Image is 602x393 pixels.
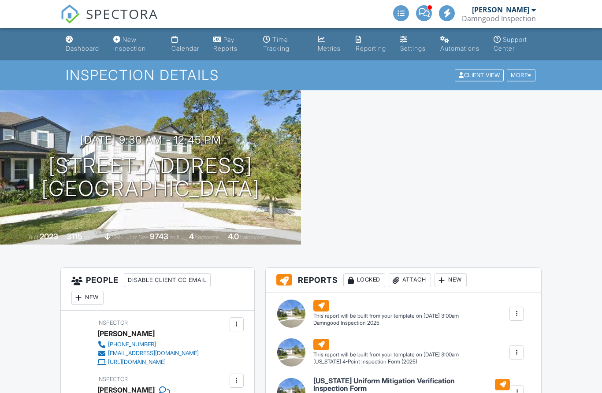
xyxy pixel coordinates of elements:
[97,340,199,349] a: [PHONE_NUMBER]
[400,44,426,52] div: Settings
[397,32,430,57] a: Settings
[171,44,199,52] div: Calendar
[343,273,385,287] div: Locked
[356,44,386,52] div: Reporting
[494,36,527,52] div: Support Center
[437,32,483,57] a: Automations (Advanced)
[213,36,238,52] div: Pay Reports
[97,376,128,382] span: Inspector
[240,234,265,241] span: bathrooms
[40,232,58,241] div: 2023
[228,232,239,241] div: 4.0
[440,44,479,52] div: Automations
[41,154,260,201] h1: [STREET_ADDRESS] [GEOGRAPHIC_DATA]
[462,14,536,23] div: Damngood Inspection
[389,273,431,287] div: Attach
[97,319,128,326] span: Inspector
[86,4,158,23] span: SPECTORA
[313,358,459,366] div: [US_STATE] 4-Point Inspection Form (2025)
[29,234,38,241] span: Built
[84,234,96,241] span: sq. ft.
[113,36,146,52] div: New Inspection
[263,36,290,52] div: Time Tracking
[61,268,254,311] h3: People
[110,32,161,57] a: New Inspection
[80,134,221,146] h3: [DATE] 9:30 am - 12:45 pm
[472,5,529,14] div: [PERSON_NAME]
[97,327,155,340] div: [PERSON_NAME]
[490,32,540,57] a: Support Center
[108,341,156,348] div: [PHONE_NUMBER]
[108,359,166,366] div: [URL][DOMAIN_NAME]
[124,273,211,287] div: Disable Client CC Email
[97,358,199,367] a: [URL][DOMAIN_NAME]
[66,44,99,52] div: Dashboard
[60,12,158,30] a: SPECTORA
[260,32,307,57] a: Time Tracking
[60,4,80,24] img: The Best Home Inspection Software - Spectora
[108,350,199,357] div: [EMAIL_ADDRESS][DOMAIN_NAME]
[62,32,103,57] a: Dashboard
[266,268,541,293] h3: Reports
[195,234,219,241] span: bedrooms
[314,32,345,57] a: Metrics
[150,232,168,241] div: 9743
[112,234,122,241] span: slab
[313,351,459,358] div: This report will be built from your template on [DATE] 3:00am
[210,32,253,57] a: Pay Reports
[455,70,504,82] div: Client View
[313,312,459,319] div: This report will be built from your template on [DATE] 3:00am
[66,67,536,83] h1: Inspection Details
[97,349,199,358] a: [EMAIL_ADDRESS][DOMAIN_NAME]
[454,71,506,78] a: Client View
[318,44,341,52] div: Metrics
[352,32,390,57] a: Reporting
[313,377,510,393] h6: [US_STATE] Uniform Mitigation Verification Inspection Form
[67,232,82,241] div: 3115
[170,234,181,241] span: sq.ft.
[435,273,467,287] div: New
[313,319,459,327] div: Damngood Inspection 2025
[189,232,194,241] div: 4
[130,234,149,241] span: Lot Size
[507,70,535,82] div: More
[168,32,203,57] a: Calendar
[71,291,104,305] div: New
